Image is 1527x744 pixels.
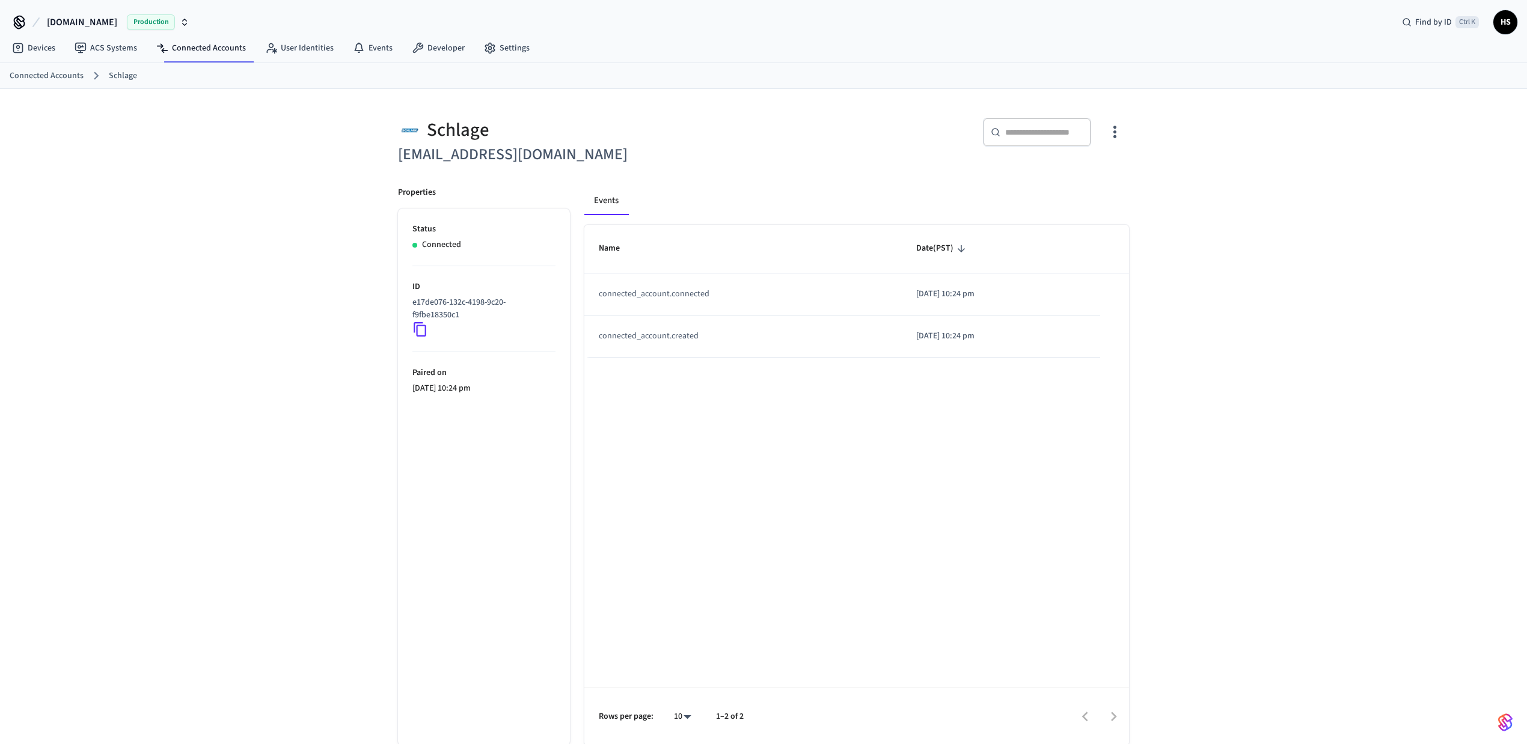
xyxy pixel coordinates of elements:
span: Ctrl K [1455,16,1479,28]
span: Date(PST) [916,239,969,258]
div: Find by IDCtrl K [1392,11,1489,33]
td: connected_account.created [584,316,902,358]
p: 1–2 of 2 [716,710,744,723]
img: Schlage Logo, Square [398,118,422,142]
span: HS [1495,11,1516,33]
a: ACS Systems [65,37,147,59]
p: e17de076-132c-4198-9c20-f9fbe18350c1 [412,296,551,322]
p: Connected [422,239,461,251]
p: Paired on [412,367,555,379]
p: [DATE] 10:24 pm [916,288,1086,300]
a: Devices [2,37,65,59]
a: Connected Accounts [10,70,84,82]
table: sticky table [584,225,1129,357]
button: HS [1493,10,1517,34]
span: Find by ID [1415,16,1452,28]
a: User Identities [256,37,343,59]
a: Developer [402,37,474,59]
td: connected_account.connected [584,273,902,316]
span: Production [127,14,175,30]
div: 10 [668,708,697,725]
span: [DOMAIN_NAME] [47,15,117,29]
p: Status [412,223,555,236]
p: Properties [398,186,436,199]
a: Settings [474,37,539,59]
p: Rows per page: [599,710,653,723]
span: Name [599,239,635,258]
h6: [EMAIL_ADDRESS][DOMAIN_NAME] [398,142,756,167]
a: Events [343,37,402,59]
button: Events [584,186,628,215]
p: [DATE] 10:24 pm [916,330,1086,343]
p: ID [412,281,555,293]
div: connected account tabs [584,186,1129,215]
div: Schlage [398,118,756,142]
a: Connected Accounts [147,37,256,59]
img: SeamLogoGradient.69752ec5.svg [1498,713,1513,732]
p: [DATE] 10:24 pm [412,382,555,395]
a: Schlage [109,70,137,82]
